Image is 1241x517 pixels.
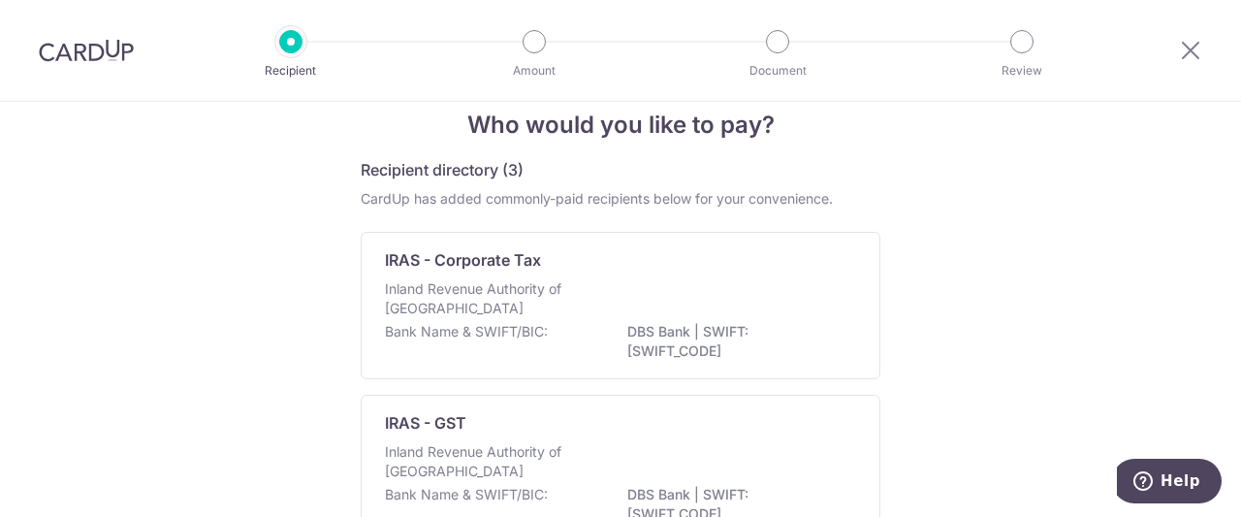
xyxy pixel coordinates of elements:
[385,248,541,272] p: IRAS - Corporate Tax
[361,108,880,143] h4: Who would you like to pay?
[385,411,466,435] p: IRAS - GST
[385,442,590,481] p: Inland Revenue Authority of [GEOGRAPHIC_DATA]
[361,189,880,209] div: CardUp has added commonly-paid recipients below for your convenience.
[385,322,548,341] p: Bank Name & SWIFT/BIC:
[462,61,606,81] p: Amount
[385,485,548,504] p: Bank Name & SWIFT/BIC:
[950,61,1094,81] p: Review
[385,279,590,318] p: Inland Revenue Authority of [GEOGRAPHIC_DATA]
[706,61,849,81] p: Document
[219,61,363,81] p: Recipient
[39,39,134,62] img: CardUp
[361,158,524,181] h5: Recipient directory (3)
[1117,459,1222,507] iframe: Opens a widget where you can find more information
[627,322,844,361] p: DBS Bank | SWIFT: [SWIFT_CODE]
